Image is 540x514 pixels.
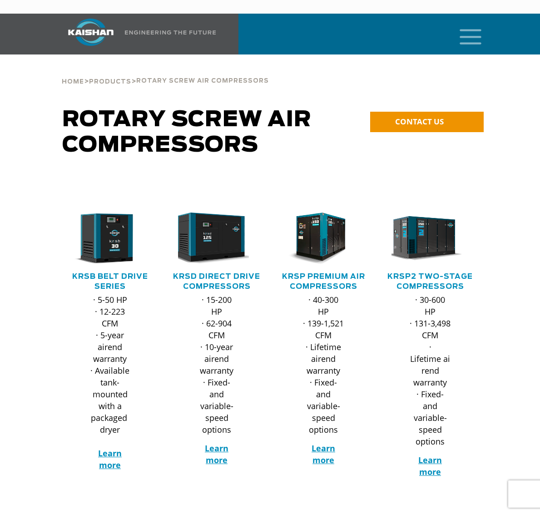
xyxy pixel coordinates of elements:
[89,294,131,471] p: · 5-50 HP · 12-223 CFM · 5-year airend warranty · Available tank-mounted with a packaged dryer
[57,14,218,54] a: Kaishan USA
[136,78,269,84] span: Rotary Screw Air Compressors
[312,443,335,465] a: Learn more
[456,26,471,42] a: mobile menu
[178,213,256,265] div: krsd125
[196,294,238,435] p: · 15-200 HP · 62-904 CFM · 10-year airend warranty · Fixed- and variable-speed options
[62,79,84,85] span: Home
[387,273,473,290] a: KRSP2 Two-Stage Compressors
[370,112,484,132] a: CONTACT US
[98,448,122,470] a: Learn more
[71,213,149,265] div: krsb30
[125,30,216,35] img: Engineering the future
[285,213,362,265] div: krsp150
[205,443,228,465] a: Learn more
[64,213,142,265] img: krsb30
[278,213,356,265] img: krsp150
[418,455,442,477] a: Learn more
[57,19,125,46] img: kaishan logo
[62,109,312,156] span: Rotary Screw Air Compressors
[395,116,444,127] span: CONTACT US
[62,77,84,85] a: Home
[62,54,269,89] div: > >
[72,273,148,290] a: KRSB Belt Drive Series
[303,294,344,435] p: · 40-300 HP · 139-1,521 CFM · Lifetime airend warranty · Fixed- and variable-speed options
[282,273,365,290] a: KRSP Premium Air Compressors
[171,213,249,265] img: krsd125
[410,294,451,447] p: · 30-600 HP · 131-3,498 CFM · Lifetime airend warranty · Fixed- and variable-speed options
[89,77,131,85] a: Products
[391,213,469,265] div: krsp350
[173,273,260,290] a: KRSD Direct Drive Compressors
[89,79,131,85] span: Products
[385,213,462,265] img: krsp350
